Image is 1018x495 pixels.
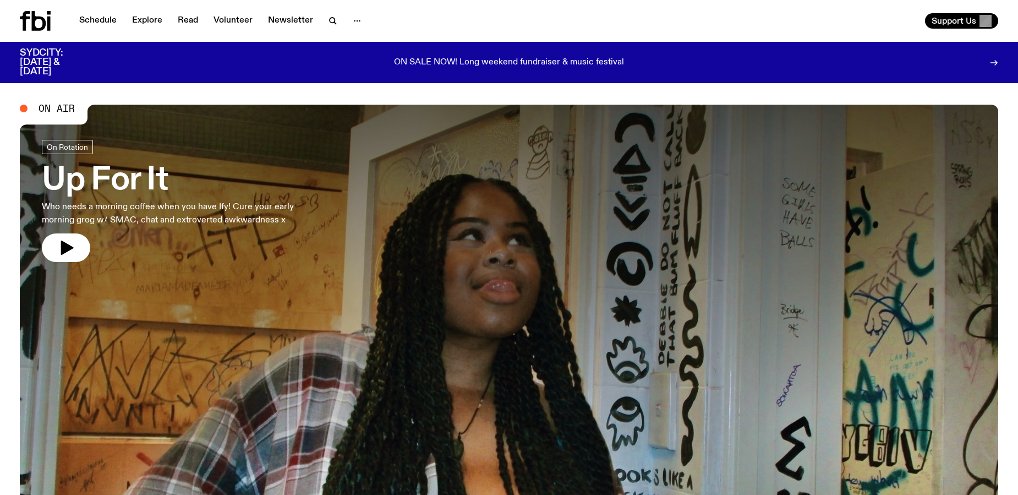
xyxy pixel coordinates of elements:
a: Newsletter [261,13,320,29]
button: Support Us [925,13,998,29]
h3: SYDCITY: [DATE] & [DATE] [20,48,90,77]
a: Explore [125,13,169,29]
a: On Rotation [42,140,93,154]
a: Schedule [73,13,123,29]
h3: Up For It [42,165,324,196]
a: Volunteer [207,13,259,29]
a: Up For ItWho needs a morning coffee when you have Ify! Cure your early morning grog w/ SMAC, chat... [42,140,324,262]
span: On Rotation [47,143,88,151]
span: On Air [39,104,75,113]
p: ON SALE NOW! Long weekend fundraiser & music festival [394,58,624,68]
a: Read [171,13,205,29]
span: Support Us [932,16,976,26]
p: Who needs a morning coffee when you have Ify! Cure your early morning grog w/ SMAC, chat and extr... [42,200,324,227]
